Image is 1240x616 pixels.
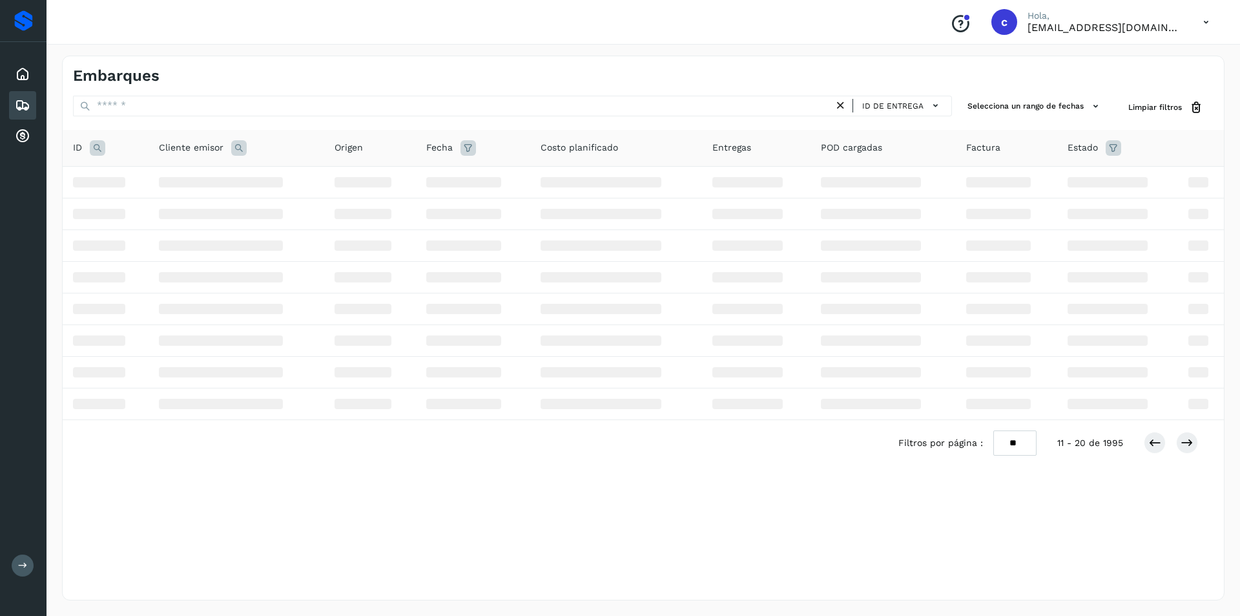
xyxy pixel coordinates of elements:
[9,60,36,89] div: Inicio
[335,141,363,154] span: Origen
[541,141,618,154] span: Costo planificado
[73,67,160,85] h4: Embarques
[9,91,36,120] div: Embarques
[862,100,924,112] span: ID de entrega
[73,141,82,154] span: ID
[159,141,223,154] span: Cliente emisor
[858,96,946,115] button: ID de entrega
[1118,96,1214,120] button: Limpiar filtros
[962,96,1108,117] button: Selecciona un rango de fechas
[1057,436,1123,450] span: 11 - 20 de 1995
[1128,101,1182,113] span: Limpiar filtros
[821,141,882,154] span: POD cargadas
[9,122,36,151] div: Cuentas por cobrar
[966,141,1000,154] span: Factura
[898,436,983,450] span: Filtros por página :
[1068,141,1098,154] span: Estado
[1028,21,1183,34] p: carlosvazqueztgc@gmail.com
[426,141,453,154] span: Fecha
[1028,10,1183,21] p: Hola,
[712,141,751,154] span: Entregas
